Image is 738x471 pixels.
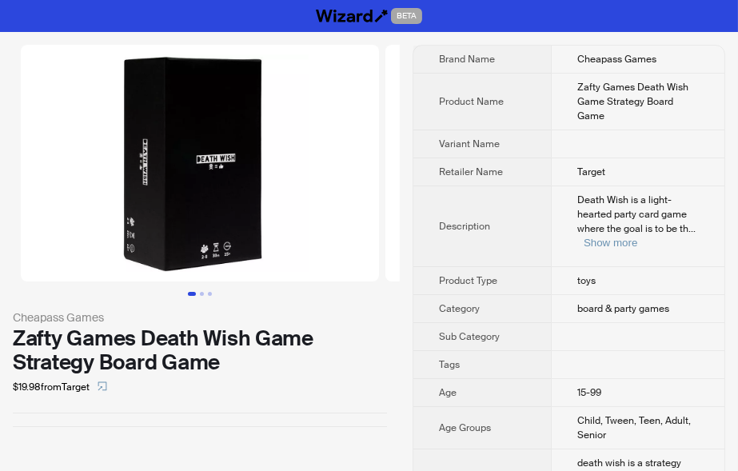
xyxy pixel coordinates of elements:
[577,166,605,178] span: Target
[200,292,204,296] button: Go to slide 2
[439,386,457,399] span: Age
[577,386,601,399] span: 15-99
[577,53,656,66] span: Cheapass Games
[439,302,480,315] span: Category
[439,220,490,233] span: Description
[98,381,107,391] span: select
[439,138,500,150] span: Variant Name
[577,193,699,250] div: Death Wish is a light-hearted party card game where the goal is to be the first player to die fro...
[391,8,422,24] span: BETA
[577,414,691,441] span: Child, Tween, Teen, Adult, Senior
[188,292,196,296] button: Go to slide 1
[439,421,491,434] span: Age Groups
[439,358,460,371] span: Tags
[577,194,688,235] span: Death Wish is a light-hearted party card game where the goal is to be th
[13,309,387,326] div: Cheapass Games
[439,95,504,108] span: Product Name
[439,53,495,66] span: Brand Name
[439,330,500,343] span: Sub Category
[13,374,387,400] div: $19.98 from Target
[21,45,379,281] img: Zafty Games Death Wish Game Strategy Board Game image 1
[13,326,387,374] div: Zafty Games Death Wish Game Strategy Board Game
[584,237,637,249] button: Expand
[688,222,696,235] span: ...
[577,274,596,287] span: toys
[439,274,497,287] span: Product Type
[208,292,212,296] button: Go to slide 3
[439,166,503,178] span: Retailer Name
[577,81,688,122] span: Zafty Games Death Wish Game Strategy Board Game
[577,302,669,315] span: board & party games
